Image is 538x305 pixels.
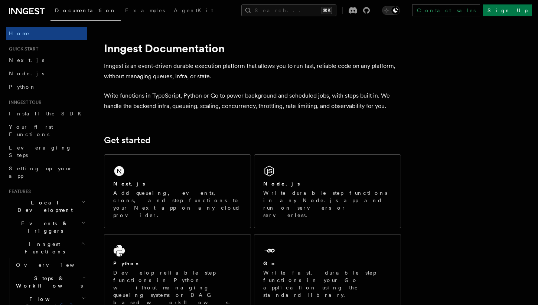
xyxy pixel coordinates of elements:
span: Inngest Functions [6,240,80,255]
h1: Inngest Documentation [104,42,401,55]
button: Toggle dark mode [382,6,400,15]
span: Features [6,188,31,194]
span: Local Development [6,199,81,214]
a: Install the SDK [6,107,87,120]
a: Examples [121,2,169,20]
p: Add queueing, events, crons, and step functions to your Next app on any cloud provider. [113,189,242,219]
a: Sign Up [483,4,532,16]
span: Home [9,30,30,37]
span: Overview [16,262,92,268]
a: AgentKit [169,2,218,20]
a: Documentation [50,2,121,21]
h2: Python [113,260,141,267]
span: AgentKit [174,7,213,13]
a: Node.jsWrite durable step functions in any Node.js app and run on servers or serverless. [254,154,401,228]
span: Setting up your app [9,165,73,179]
kbd: ⌘K [322,7,332,14]
span: Python [9,84,36,90]
button: Inngest Functions [6,237,87,258]
a: Overview [13,258,87,272]
button: Local Development [6,196,87,217]
a: Next.jsAdd queueing, events, crons, and step functions to your Next app on any cloud provider. [104,154,251,228]
span: Node.js [9,70,44,76]
p: Write fast, durable step functions in your Go application using the standard library. [263,269,392,299]
span: Documentation [55,7,116,13]
button: Events & Triggers [6,217,87,237]
span: Steps & Workflows [13,275,83,289]
p: Write durable step functions in any Node.js app and run on servers or serverless. [263,189,392,219]
a: Get started [104,135,150,145]
span: Examples [125,7,165,13]
button: Steps & Workflows [13,272,87,292]
h2: Next.js [113,180,145,187]
span: Leveraging Steps [9,145,72,158]
span: Your first Functions [9,124,53,137]
a: Your first Functions [6,120,87,141]
span: Next.js [9,57,44,63]
a: Leveraging Steps [6,141,87,162]
a: Next.js [6,53,87,67]
span: Install the SDK [9,111,86,117]
span: Inngest tour [6,99,42,105]
a: Python [6,80,87,94]
p: Inngest is an event-driven durable execution platform that allows you to run fast, reliable code ... [104,61,401,82]
button: Search...⌘K [241,4,336,16]
a: Home [6,27,87,40]
h2: Go [263,260,277,267]
p: Write functions in TypeScript, Python or Go to power background and scheduled jobs, with steps bu... [104,91,401,111]
h2: Node.js [263,180,300,187]
a: Setting up your app [6,162,87,183]
span: Events & Triggers [6,220,81,235]
span: Quick start [6,46,38,52]
a: Contact sales [412,4,480,16]
a: Node.js [6,67,87,80]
